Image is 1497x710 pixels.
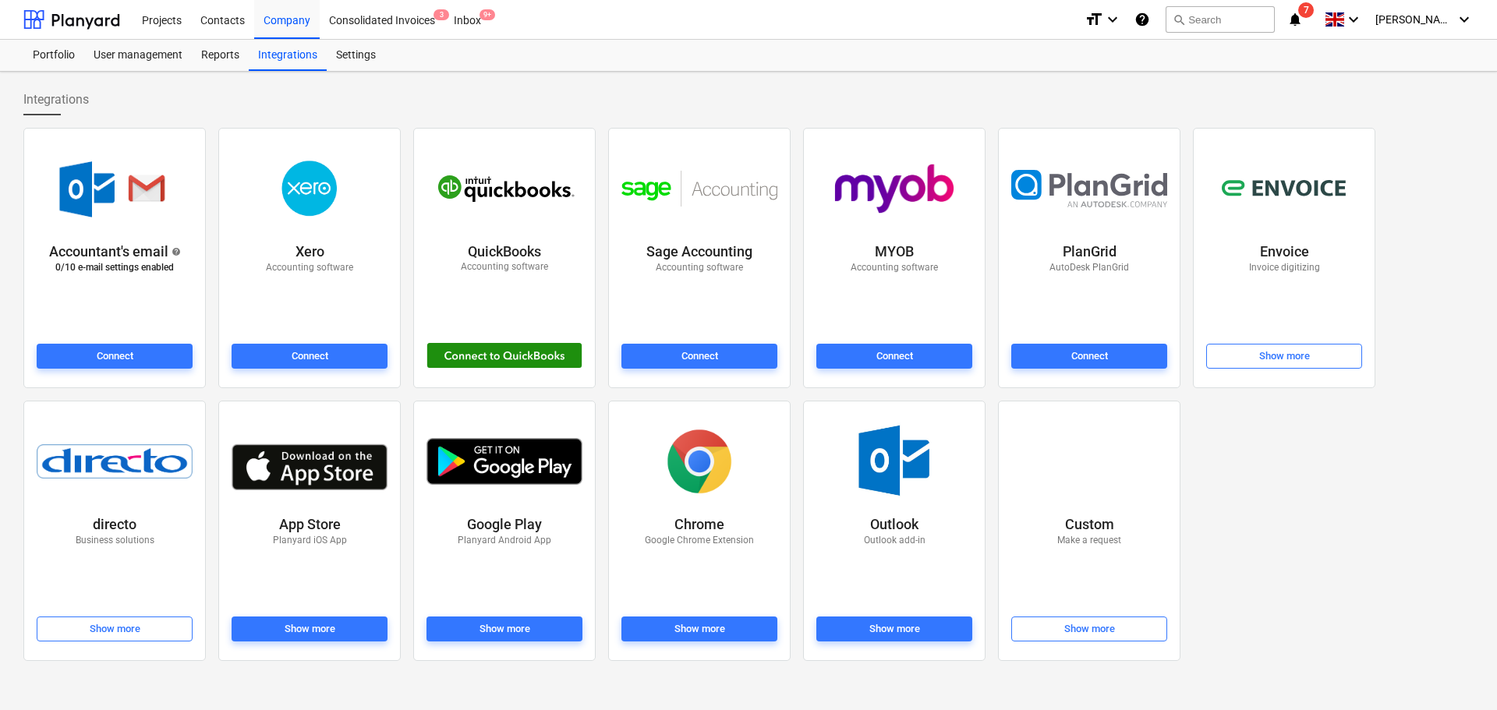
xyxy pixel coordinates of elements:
img: play_store.png [426,438,582,485]
img: outlook.jpg [836,422,952,500]
a: Reports [192,40,249,71]
button: Show more [232,616,388,641]
p: Accounting software [266,261,353,274]
div: Show more [1259,348,1310,366]
span: 7 [1298,2,1314,18]
span: help [168,247,181,256]
button: Connect [1011,344,1167,369]
span: Integrations [23,90,89,109]
a: Integrations [249,40,327,71]
p: Business solutions [76,534,154,547]
div: Connect [681,348,718,366]
p: Accounting software [656,261,743,274]
i: keyboard_arrow_down [1455,10,1474,29]
a: Settings [327,40,385,71]
span: 9+ [480,9,495,20]
p: Make a request [1057,534,1121,547]
p: Chrome [674,515,724,534]
p: Xero [296,242,324,261]
p: AutoDesk PlanGrid [1049,261,1129,274]
button: Show more [816,616,972,641]
p: Outlook add-in [864,534,925,547]
i: keyboard_arrow_down [1344,10,1363,29]
i: Knowledge base [1134,10,1150,29]
div: Show more [674,620,725,638]
img: quickbooks.svg [426,164,582,214]
p: Envoice [1260,242,1309,261]
p: Planyard iOS App [273,534,347,547]
img: accountant-email.png [45,150,184,228]
i: format_size [1085,10,1103,29]
button: Show more [426,616,582,641]
img: app_store.jpg [232,433,388,490]
p: Google Play [467,515,542,534]
p: Accounting software [461,260,548,274]
button: Show more [1206,344,1362,369]
span: 3 [434,9,449,20]
p: Sage Accounting [646,242,752,261]
img: chrome.png [660,422,738,500]
button: Connect [816,344,972,369]
div: Show more [285,620,335,638]
button: Show more [1011,616,1167,641]
img: plangrid.svg [1011,170,1167,208]
a: User management [84,40,192,71]
div: Show more [90,620,140,638]
button: Connect [621,344,777,369]
p: Outlook [870,515,918,534]
p: 0 / 10 e-mail settings enabled [55,261,174,274]
p: Custom [1065,515,1114,534]
img: envoice.svg [1222,174,1347,204]
p: App Store [279,515,341,534]
button: Show more [621,616,777,641]
button: Search [1166,6,1275,33]
p: Accounting software [851,261,938,274]
div: Show more [480,620,530,638]
img: xero.png [254,150,366,228]
div: Connect [876,348,913,366]
img: directo.png [37,444,193,478]
p: Google Chrome Extension [645,534,754,547]
div: Connect [97,348,133,366]
a: Portfolio [23,40,84,71]
button: Connect [37,344,193,369]
p: PlanGrid [1063,242,1117,261]
iframe: Chat Widget [1419,635,1497,710]
p: MYOB [875,242,914,261]
p: Invoice digitizing [1249,261,1320,274]
div: Connect [292,348,328,366]
div: Show more [869,620,920,638]
button: Show more [37,616,193,641]
button: Connect [232,344,388,369]
span: [PERSON_NAME] [1375,13,1453,26]
span: search [1173,13,1185,26]
i: notifications [1287,10,1303,29]
p: Planyard Android App [458,534,551,547]
p: QuickBooks [468,242,541,261]
div: Connect [1071,348,1108,366]
img: myob_logo.png [820,150,968,228]
div: Show more [1064,620,1115,638]
img: sage_accounting.svg [621,171,777,207]
p: directo [93,515,136,534]
div: Accountant's email [49,242,181,261]
i: keyboard_arrow_down [1103,10,1122,29]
